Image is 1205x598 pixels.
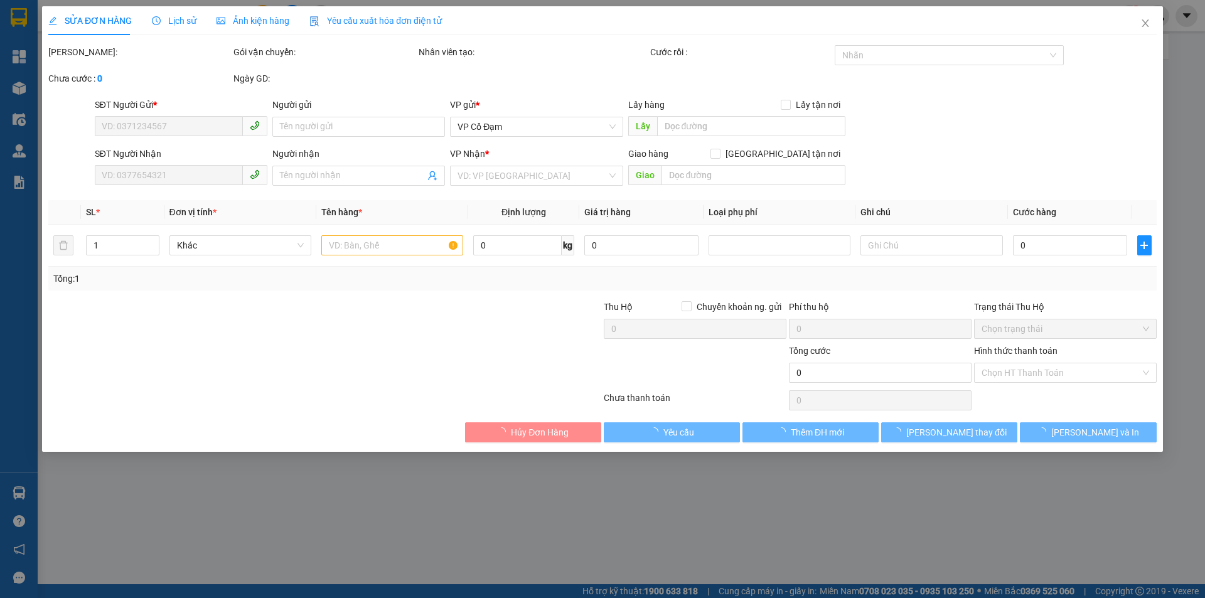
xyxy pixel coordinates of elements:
div: Trạng thái Thu Hộ [974,300,1157,314]
div: Ngày GD: [233,72,416,85]
span: phone [250,169,260,179]
span: Lấy hàng [628,100,665,110]
span: edit [48,16,57,25]
div: Tổng: 1 [53,272,465,286]
span: loading [1037,427,1051,436]
span: Giá trị hàng [584,207,631,217]
span: close [1140,18,1150,28]
div: [PERSON_NAME]: [48,45,231,59]
span: Yêu cầu [663,425,694,439]
span: Hủy Đơn Hàng [511,425,569,439]
input: VD: Bàn, Ghế [321,235,463,255]
span: Lịch sử [152,16,196,26]
span: loading [497,427,511,436]
button: delete [53,235,73,255]
input: Dọc đường [657,116,845,136]
span: Giao hàng [628,149,668,159]
span: Lấy tận nơi [791,98,845,112]
span: SL [87,207,97,217]
span: Định lượng [501,207,546,217]
span: loading [650,427,663,436]
span: Chuyển khoản ng. gửi [692,300,786,314]
span: SỬA ĐƠN HÀNG [48,16,132,26]
button: Yêu cầu [604,422,740,442]
span: Chọn trạng thái [982,319,1149,338]
span: Thu Hộ [604,302,633,312]
span: VP Cổ Đạm [458,117,616,136]
input: Ghi Chú [861,235,1003,255]
span: Đơn vị tính [169,207,217,217]
span: loading [777,427,791,436]
div: Chưa cước : [48,72,231,85]
div: Gói vận chuyển: [233,45,416,59]
span: Giao [628,165,661,185]
div: SĐT Người Nhận [95,147,267,161]
button: Thêm ĐH mới [742,422,879,442]
span: Cước hàng [1013,207,1056,217]
span: [GEOGRAPHIC_DATA] tận nơi [720,147,845,161]
label: Hình thức thanh toán [974,346,1058,356]
b: 0 [97,73,102,83]
div: Người gửi [272,98,445,112]
span: plus [1138,240,1150,250]
span: Tổng cước [789,346,830,356]
span: Khác [177,236,304,255]
button: [PERSON_NAME] và In [1020,422,1157,442]
span: [PERSON_NAME] thay đổi [906,425,1007,439]
span: Lấy [628,116,657,136]
div: Nhân viên tạo: [419,45,648,59]
span: Ảnh kiện hàng [217,16,289,26]
div: SĐT Người Gửi [95,98,267,112]
span: clock-circle [152,16,161,25]
button: plus [1137,235,1151,255]
div: Người nhận [272,147,445,161]
img: icon [309,16,319,26]
span: loading [892,427,906,436]
span: Tên hàng [321,207,362,217]
button: [PERSON_NAME] thay đổi [881,422,1017,442]
th: Loại phụ phí [704,200,855,225]
span: [PERSON_NAME] và In [1051,425,1139,439]
input: Dọc đường [661,165,845,185]
button: Close [1128,6,1163,41]
button: Hủy Đơn Hàng [465,422,601,442]
div: Phí thu hộ [789,300,972,319]
span: kg [562,235,574,255]
span: phone [250,120,260,131]
span: Thêm ĐH mới [791,425,844,439]
th: Ghi chú [856,200,1008,225]
div: Chưa thanh toán [602,391,788,413]
span: Yêu cầu xuất hóa đơn điện tử [309,16,442,26]
div: Cước rồi : [650,45,833,59]
span: VP Nhận [451,149,486,159]
span: user-add [428,171,438,181]
div: VP gửi [451,98,623,112]
span: picture [217,16,225,25]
